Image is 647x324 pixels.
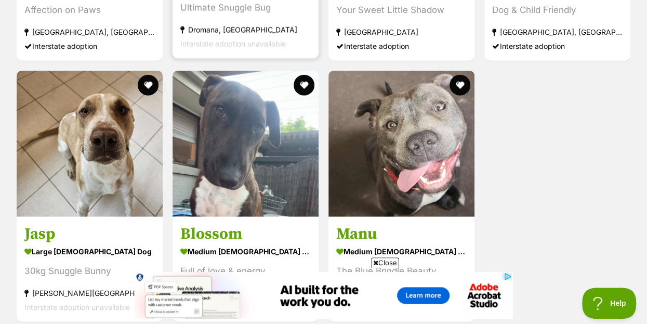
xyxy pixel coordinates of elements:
div: Ultimate Snuggle Bug [180,1,311,15]
div: Affection on Paws [24,3,155,17]
div: medium [DEMOGRAPHIC_DATA] Dog [180,244,311,260]
span: Interstate adoption unavailable [24,303,130,312]
div: [GEOGRAPHIC_DATA] [336,25,467,39]
button: favourite [138,75,159,96]
h3: Blossom [180,225,311,244]
img: Blossom [173,71,319,217]
button: favourite [450,75,470,96]
div: Dog & Child Friendly [492,3,623,17]
h3: Manu [336,225,467,244]
img: Manu [328,71,474,217]
div: Your Sweet Little Shadow [336,3,467,17]
iframe: Help Scout Beacon - Open [582,288,637,319]
div: The Blue Brindle Beauty [336,265,467,279]
span: Close [371,257,399,268]
button: favourite [294,75,314,96]
a: Jasp large [DEMOGRAPHIC_DATA] Dog 30kg Snuggle Bunny [PERSON_NAME][GEOGRAPHIC_DATA] Interstate ad... [17,217,163,322]
img: Jasp [17,71,163,217]
iframe: Advertisement [135,272,513,319]
div: [PERSON_NAME][GEOGRAPHIC_DATA] [24,287,155,301]
div: Interstate adoption [24,39,155,53]
h3: Jasp [24,225,155,244]
div: Interstate adoption [492,39,623,53]
div: medium [DEMOGRAPHIC_DATA] Dog [336,244,467,260]
div: 30kg Snuggle Bunny [24,265,155,279]
div: [GEOGRAPHIC_DATA], [GEOGRAPHIC_DATA] [492,25,623,39]
div: [GEOGRAPHIC_DATA], [GEOGRAPHIC_DATA] [24,25,155,39]
div: Full of love & energy [180,265,311,279]
span: Interstate adoption unavailable [180,40,286,48]
div: Interstate adoption [336,39,467,53]
div: Dromana, [GEOGRAPHIC_DATA] [180,23,311,37]
div: large [DEMOGRAPHIC_DATA] Dog [24,244,155,260]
